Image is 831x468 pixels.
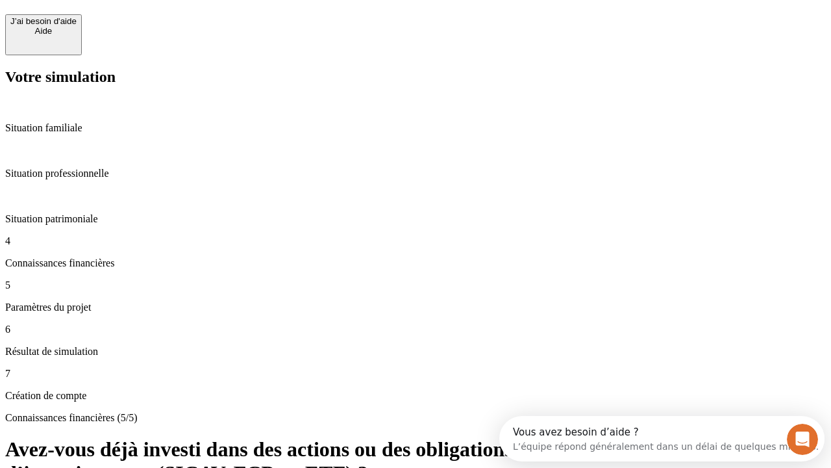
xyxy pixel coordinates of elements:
p: Situation patrimoniale [5,213,826,225]
button: J’ai besoin d'aideAide [5,14,82,55]
h2: Votre simulation [5,68,826,86]
p: 5 [5,279,826,291]
p: Connaissances financières [5,257,826,269]
div: J’ai besoin d'aide [10,16,77,26]
div: Aide [10,26,77,36]
p: Situation familiale [5,122,826,134]
p: 6 [5,324,826,335]
p: Situation professionnelle [5,168,826,179]
p: 7 [5,368,826,380]
p: 4 [5,235,826,247]
div: L’équipe répond généralement dans un délai de quelques minutes. [14,21,319,35]
p: Résultat de simulation [5,346,826,357]
div: Ouvrir le Messenger Intercom [5,5,358,41]
p: Création de compte [5,390,826,402]
iframe: Intercom live chat [787,424,818,455]
p: Paramètres du projet [5,302,826,313]
iframe: Intercom live chat discovery launcher [499,416,825,461]
div: Vous avez besoin d’aide ? [14,11,319,21]
p: Connaissances financières (5/5) [5,412,826,424]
